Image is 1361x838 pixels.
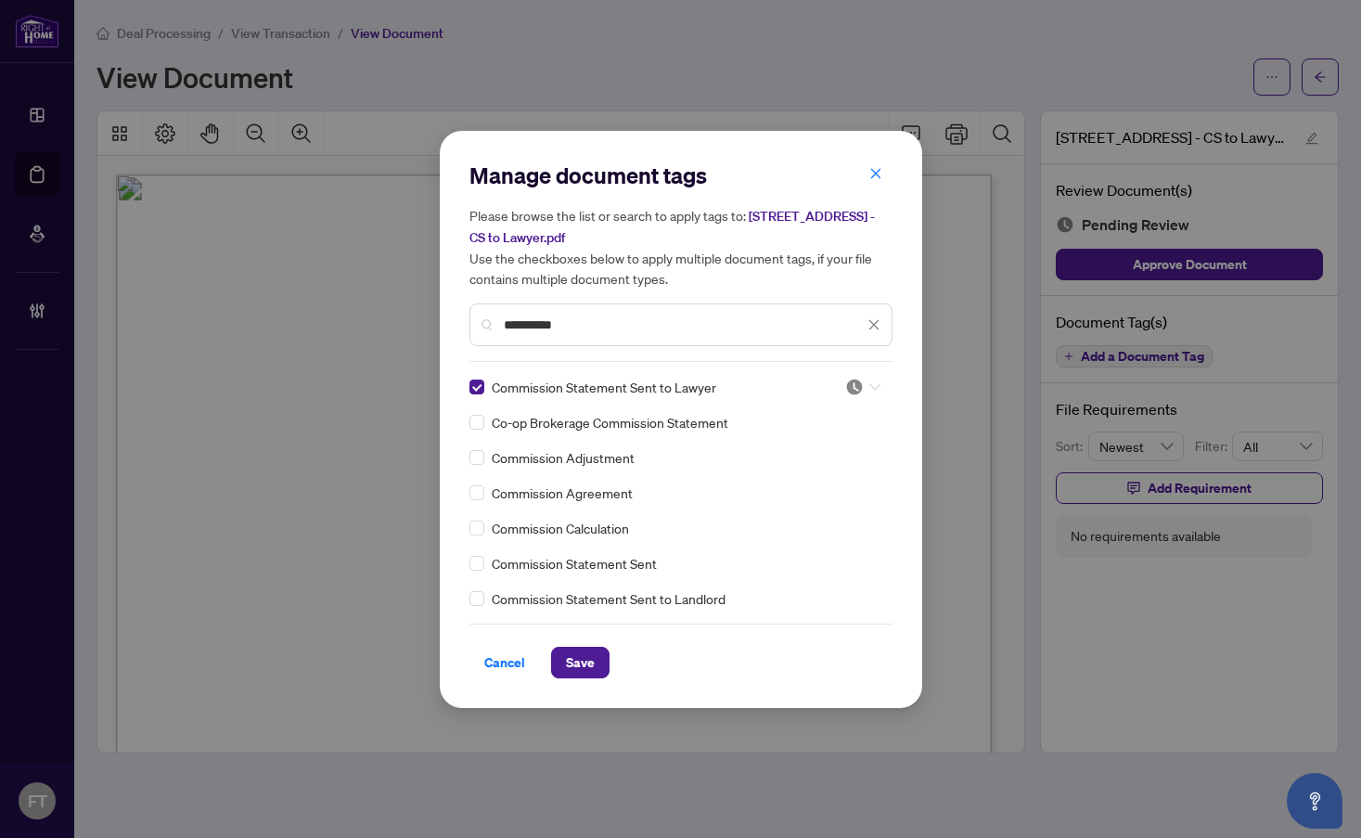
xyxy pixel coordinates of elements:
[845,378,880,396] span: Pending Review
[469,208,875,246] span: [STREET_ADDRESS] - CS to Lawyer.pdf
[492,588,725,609] span: Commission Statement Sent to Landlord
[845,378,864,396] img: status
[551,647,610,678] button: Save
[492,518,629,538] span: Commission Calculation
[566,648,595,677] span: Save
[469,205,892,289] h5: Please browse the list or search to apply tags to: Use the checkboxes below to apply multiple doc...
[492,377,716,397] span: Commission Statement Sent to Lawyer
[469,161,892,190] h2: Manage document tags
[469,647,540,678] button: Cancel
[869,167,882,180] span: close
[492,483,633,503] span: Commission Agreement
[492,553,657,574] span: Commission Statement Sent
[484,648,525,677] span: Cancel
[1287,773,1342,829] button: Open asap
[492,447,635,468] span: Commission Adjustment
[492,412,728,432] span: Co-op Brokerage Commission Statement
[867,318,880,331] span: close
